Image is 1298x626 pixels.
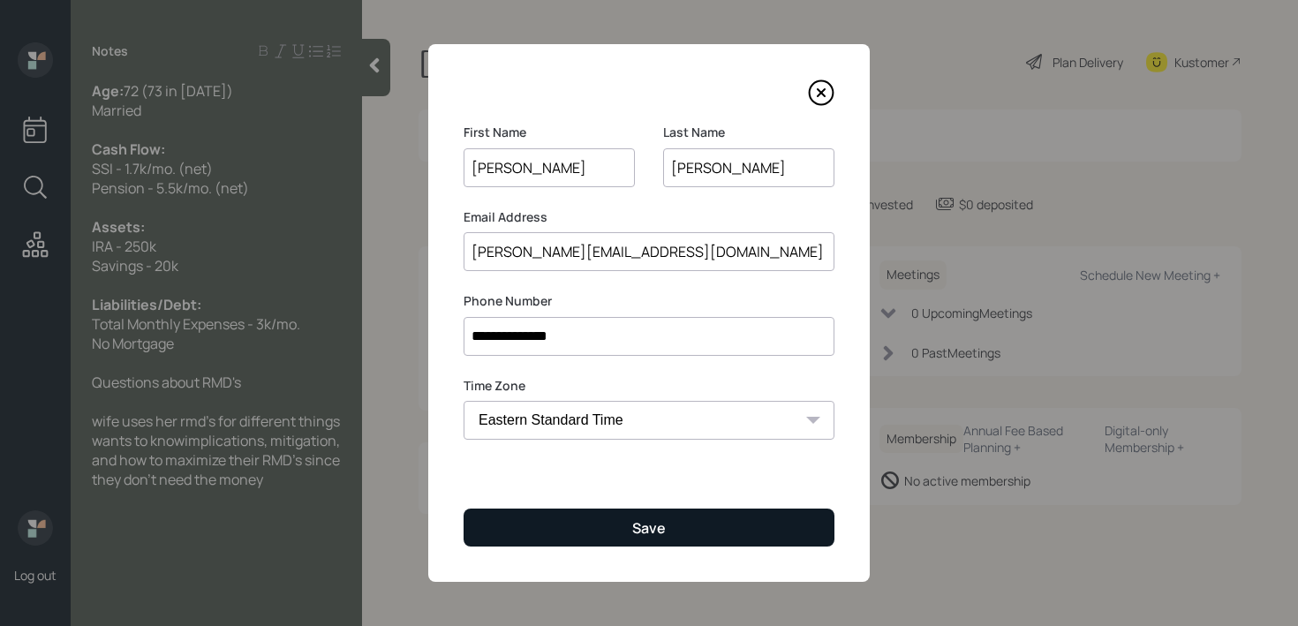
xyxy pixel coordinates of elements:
[464,292,834,310] label: Phone Number
[464,124,635,141] label: First Name
[464,377,834,395] label: Time Zone
[632,518,666,538] div: Save
[464,509,834,547] button: Save
[464,208,834,226] label: Email Address
[663,124,834,141] label: Last Name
